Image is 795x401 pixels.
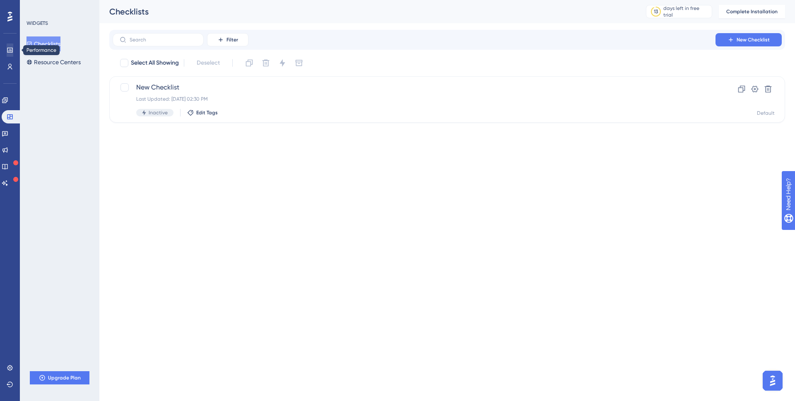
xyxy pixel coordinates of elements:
[130,37,197,43] input: Search
[109,6,625,17] div: Checklists
[226,36,238,43] span: Filter
[189,56,227,70] button: Deselect
[654,8,658,15] div: 13
[30,371,89,384] button: Upgrade Plan
[131,58,179,68] span: Select All Showing
[136,82,692,92] span: New Checklist
[149,109,168,116] span: Inactive
[26,20,48,27] div: WIDGETS
[663,5,709,18] div: days left in free trial
[26,55,81,70] button: Resource Centers
[136,96,692,102] div: Last Updated: [DATE] 02:30 PM
[26,36,60,51] button: Checklists
[715,33,782,46] button: New Checklist
[197,58,220,68] span: Deselect
[726,8,778,15] span: Complete Installation
[757,110,775,116] div: Default
[737,36,770,43] span: New Checklist
[48,374,81,381] span: Upgrade Plan
[207,33,248,46] button: Filter
[760,368,785,393] iframe: UserGuiding AI Assistant Launcher
[19,2,52,12] span: Need Help?
[196,109,218,116] span: Edit Tags
[187,109,218,116] button: Edit Tags
[719,5,785,18] button: Complete Installation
